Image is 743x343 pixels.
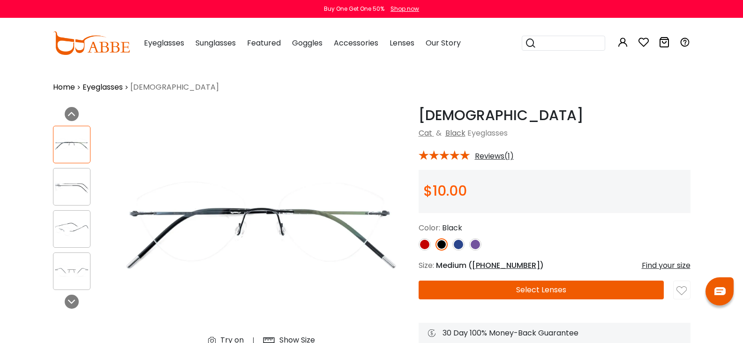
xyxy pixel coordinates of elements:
img: Huguenot Black Metal Eyeglasses , NosePads Frames from ABBE Glasses [53,262,90,281]
span: Featured [247,38,281,48]
span: Accessories [334,38,378,48]
div: Find your size [642,260,690,271]
span: Eyeglasses [467,128,508,138]
div: Shop now [390,5,419,13]
span: Our Story [426,38,461,48]
span: Medium ( ) [436,260,544,271]
a: Eyeglasses [83,82,123,93]
span: & [434,128,443,138]
a: Black [445,128,465,138]
div: Buy One Get One 50% [324,5,384,13]
div: 30 Day 100% Money-Back Guarantee [428,328,681,339]
a: Cat [419,128,432,138]
span: Goggles [292,38,323,48]
img: Huguenot Black Metal Eyeglasses , NosePads Frames from ABBE Glasses [53,136,90,154]
img: Huguenot Black Metal Eyeglasses , NosePads Frames from ABBE Glasses [53,178,90,196]
a: Home [53,82,75,93]
span: Size: [419,260,434,271]
span: Lenses [390,38,414,48]
span: Sunglasses [195,38,236,48]
span: Black [442,222,462,233]
span: Reviews(1) [475,152,514,160]
img: abbeglasses.com [53,31,130,55]
img: like [676,286,687,296]
span: Eyeglasses [144,38,184,48]
span: [DEMOGRAPHIC_DATA] [130,82,219,93]
img: chat [714,287,726,295]
a: Shop now [386,5,419,13]
img: Huguenot Black Metal Eyeglasses , NosePads Frames from ABBE Glasses [53,220,90,238]
button: Select Lenses [419,281,664,299]
span: Color: [419,222,440,233]
span: [PHONE_NUMBER] [472,260,540,271]
h1: [DEMOGRAPHIC_DATA] [419,107,690,124]
span: $10.00 [423,181,467,201]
